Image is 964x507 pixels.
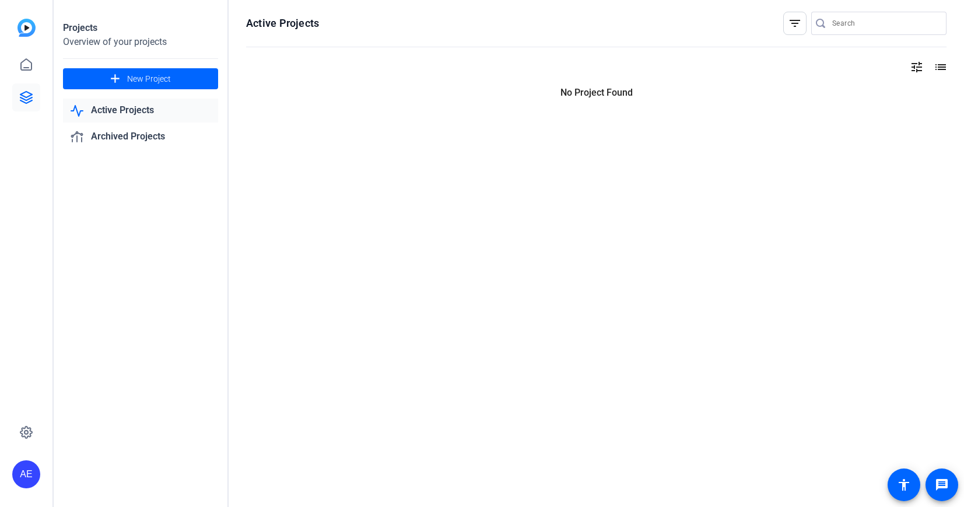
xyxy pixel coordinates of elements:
[63,35,218,49] div: Overview of your projects
[127,73,171,85] span: New Project
[108,72,122,86] mat-icon: add
[63,125,218,149] a: Archived Projects
[63,99,218,123] a: Active Projects
[897,478,911,492] mat-icon: accessibility
[788,16,802,30] mat-icon: filter_list
[63,68,218,89] button: New Project
[12,460,40,488] div: AE
[910,60,924,74] mat-icon: tune
[17,19,36,37] img: blue-gradient.svg
[63,21,218,35] div: Projects
[246,86,947,100] p: No Project Found
[246,16,319,30] h1: Active Projects
[935,478,949,492] mat-icon: message
[832,16,937,30] input: Search
[933,60,947,74] mat-icon: list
